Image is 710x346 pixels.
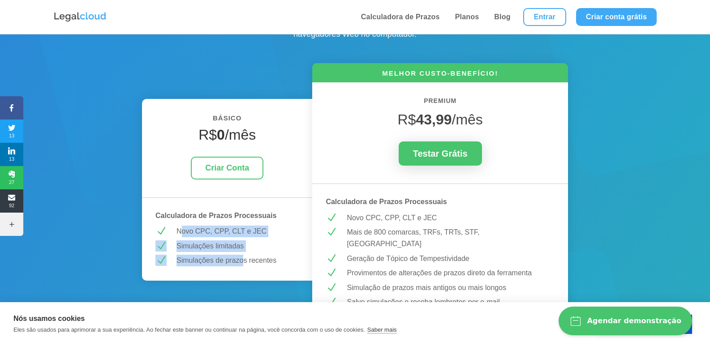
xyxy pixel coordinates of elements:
[347,253,555,265] p: Geração de Tópico de Tempestividade
[398,111,483,128] span: R$ /mês
[326,253,337,264] span: N
[176,255,299,266] p: Simulações de prazos recentes
[416,111,452,128] strong: 43,99
[13,315,85,322] strong: Nós usamos cookies
[347,212,555,224] p: Novo CPC, CPP, CLT e JEC
[155,212,276,219] strong: Calculadora de Prazos Processuais
[155,226,167,237] span: N
[13,326,365,333] p: Eles são usados para aprimorar a sua experiência. Ao fechar este banner ou continuar na página, v...
[347,226,555,249] p: Mais de 800 comarcas, TRFs, TRTs, STF, [GEOGRAPHIC_DATA]
[326,198,447,205] strong: Calculadora de Prazos Processuais
[176,240,299,252] p: Simulações limitadas
[367,326,397,333] a: Saber mais
[155,126,299,148] h4: R$ /mês
[326,296,337,308] span: N
[53,11,107,23] img: Logo da Legalcloud
[326,267,337,278] span: N
[191,157,263,179] a: Criar Conta
[399,141,482,166] a: Testar Grátis
[576,8,657,26] a: Criar conta grátis
[176,226,299,237] p: Novo CPC, CPP, CLT e JEC
[326,96,555,111] h6: PREMIUM
[347,282,555,294] p: Simulação de prazos mais antigos ou mais longos
[217,127,225,143] strong: 0
[312,68,568,82] h6: MELHOR CUSTO-BENEFÍCIO!
[155,240,167,252] span: N
[155,255,167,266] span: N
[155,112,299,128] h6: BÁSICO
[347,296,555,308] p: Salve simulações e receba lembretes por e-mail
[347,267,555,279] p: Provimentos de alterações de prazos direto da ferramenta
[326,226,337,238] span: N
[326,212,337,223] span: N
[326,282,337,293] span: N
[523,8,566,26] a: Entrar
